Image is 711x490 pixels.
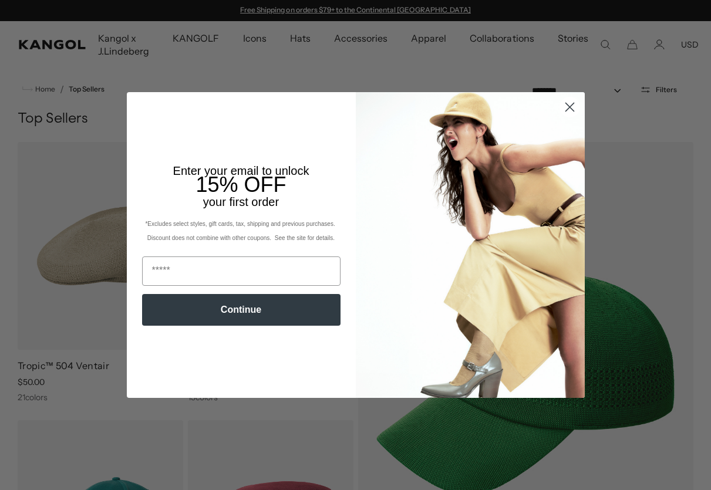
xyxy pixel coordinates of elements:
[142,256,341,286] input: Email
[356,92,585,397] img: 93be19ad-e773-4382-80b9-c9d740c9197f.jpeg
[142,294,341,326] button: Continue
[203,195,279,208] span: your first order
[560,97,580,117] button: Close dialog
[196,173,286,197] span: 15% OFF
[145,221,336,241] span: *Excludes select styles, gift cards, tax, shipping and previous purchases. Discount does not comb...
[173,164,309,177] span: Enter your email to unlock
